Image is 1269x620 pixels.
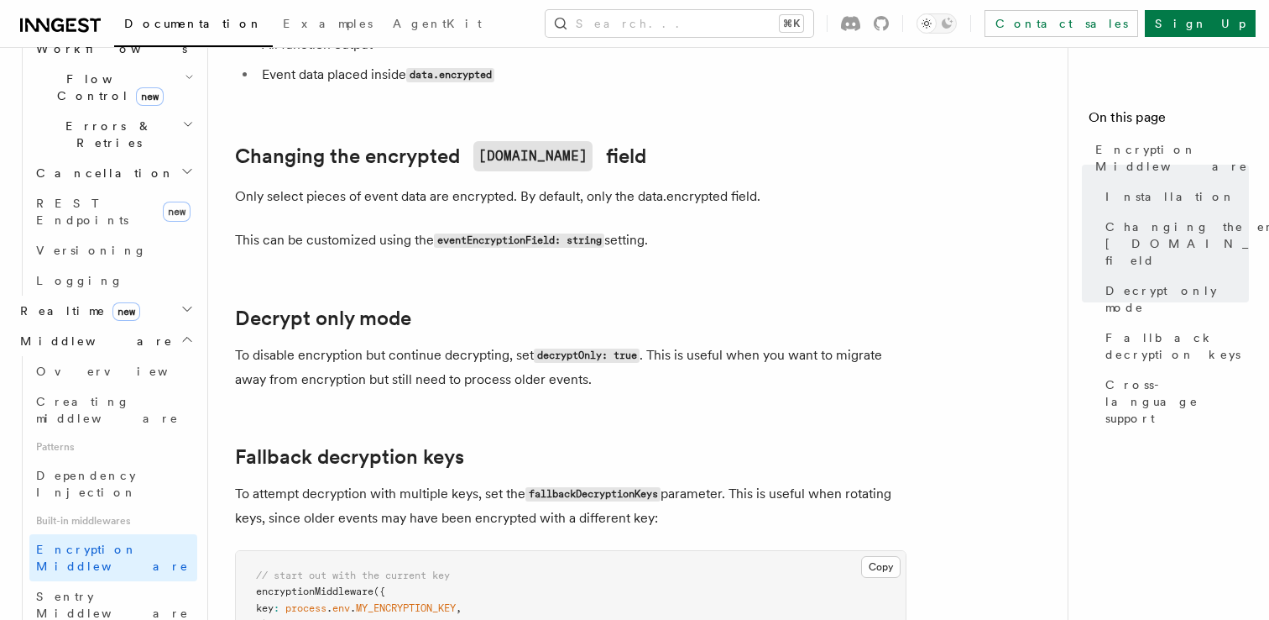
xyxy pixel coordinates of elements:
span: Errors & Retries [29,118,182,151]
span: new [112,302,140,321]
a: AgentKit [383,5,492,45]
a: Cross-language support [1099,370,1249,433]
kbd: ⌘K [780,15,803,32]
a: Documentation [114,5,273,47]
p: To disable encryption but continue decrypting, set . This is useful when you want to migrate away... [235,344,906,391]
a: Encryption Middleware [29,534,197,581]
span: key [256,602,274,614]
span: Realtime [13,302,140,319]
a: Versioning [29,235,197,265]
span: : [274,602,279,614]
a: Contact sales [984,10,1138,37]
span: Encryption Middleware [36,543,189,573]
button: Cancellation [29,158,197,188]
a: Changing the encrypted [DOMAIN_NAME] field [1099,212,1249,276]
code: decryptOnly: true [534,349,640,363]
span: ({ [373,586,385,597]
span: Cross-language support [1105,376,1249,427]
a: Creating middleware [29,386,197,433]
span: process [285,602,326,614]
button: Middleware [13,326,197,356]
span: MY_ENCRYPTION_KEY [356,602,456,614]
p: Only select pieces of event data are encrypted. By default, only the data.encrypted field. [235,185,906,208]
button: Flow Controlnew [29,64,197,111]
a: Changing the encrypted[DOMAIN_NAME]field [235,141,646,171]
button: Toggle dark mode [916,13,957,34]
span: Flow Control [29,71,185,104]
span: env [332,602,350,614]
span: Installation [1105,188,1235,205]
a: Dependency Injection [29,460,197,507]
a: Fallback decryption keys [235,445,464,469]
span: . [326,602,332,614]
span: REST Endpoints [36,197,128,227]
button: Search...⌘K [546,10,813,37]
span: Cancellation [29,165,175,181]
a: Logging [29,265,197,296]
span: Creating middleware [36,395,179,425]
code: eventEncryptionField: string [434,234,604,248]
span: new [136,87,164,106]
a: Overview [29,356,197,386]
p: This can be customized using the setting. [235,229,906,253]
a: Encryption Middleware [1089,134,1249,181]
span: AgentKit [393,17,482,30]
span: Built-in middlewares [29,507,197,534]
span: Examples [283,17,373,30]
button: Realtimenew [13,296,197,326]
span: Encryption Middleware [1095,141,1249,175]
span: encryptionMiddleware [256,586,373,597]
a: Installation [1099,181,1249,212]
a: Sign Up [1145,10,1256,37]
span: Fallback decryption keys [1105,329,1249,363]
code: [DOMAIN_NAME] [473,141,593,171]
span: Overview [36,365,209,378]
span: Logging [36,274,123,287]
li: Event data placed inside [257,63,906,87]
button: Copy [861,556,901,578]
a: Fallback decryption keys [1099,323,1249,370]
span: , [456,602,462,614]
a: Examples [273,5,383,45]
code: data.encrypted [406,68,494,82]
h4: On this page [1089,108,1249,134]
span: Patterns [29,433,197,460]
span: Versioning [36,244,147,257]
p: To attempt decryption with multiple keys, set the parameter. This is useful when rotating keys, s... [235,482,906,530]
span: Documentation [124,17,263,30]
a: Decrypt only mode [1099,276,1249,323]
span: Middleware [13,333,173,349]
span: // start out with the current key [256,570,450,581]
a: REST Endpointsnew [29,188,197,235]
span: . [350,602,356,614]
span: Dependency Injection [36,469,137,499]
a: Decrypt only mode [235,307,411,330]
button: Errors & Retries [29,111,197,158]
code: fallbackDecryptionKeys [525,487,661,502]
span: Sentry Middleware [36,590,189,620]
span: new [163,202,191,222]
span: Decrypt only mode [1105,282,1249,316]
